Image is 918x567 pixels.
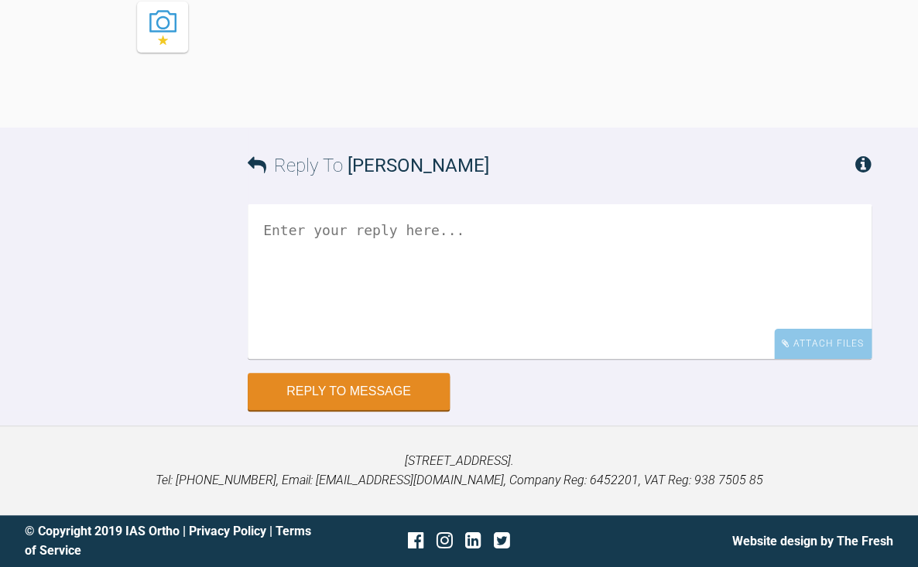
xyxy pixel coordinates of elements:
[25,521,314,561] div: © Copyright 2019 IAS Ortho | |
[348,155,489,176] span: [PERSON_NAME]
[732,534,893,548] a: Website design by The Fresh
[25,451,893,490] p: [STREET_ADDRESS]. Tel: [PHONE_NUMBER], Email: [EMAIL_ADDRESS][DOMAIN_NAME], Company Reg: 6452201,...
[248,151,489,180] h3: Reply To
[774,329,872,359] div: Attach Files
[189,524,266,538] a: Privacy Policy
[248,373,450,410] button: Reply to Message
